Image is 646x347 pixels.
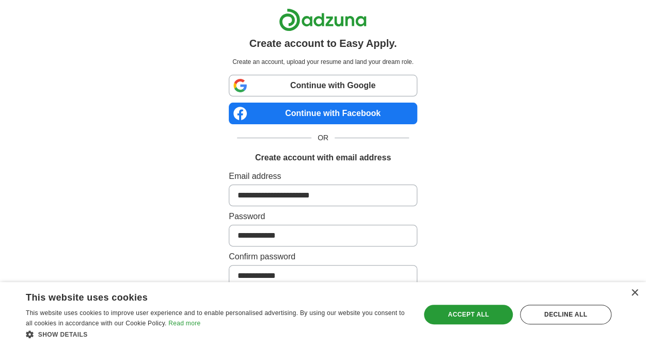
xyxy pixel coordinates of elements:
[229,75,417,96] a: Continue with Google
[168,320,200,327] a: Read more, opens a new window
[255,152,391,164] h1: Create account with email address
[631,289,638,297] div: Close
[26,309,404,327] span: This website uses cookies to improve user experience and to enable personalised advertising. By u...
[38,331,88,338] span: Show details
[279,8,367,31] img: Adzuna logo
[26,329,409,339] div: Show details
[424,305,512,324] div: Accept all
[520,305,611,324] div: Decline all
[229,251,417,263] label: Confirm password
[249,36,397,51] h1: Create account to Easy Apply.
[229,103,417,124] a: Continue with Facebook
[311,133,335,143] span: OR
[231,57,415,67] p: Create an account, upload your resume and land your dream role.
[229,170,417,183] label: Email address
[229,210,417,223] label: Password
[26,288,383,304] div: This website uses cookies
